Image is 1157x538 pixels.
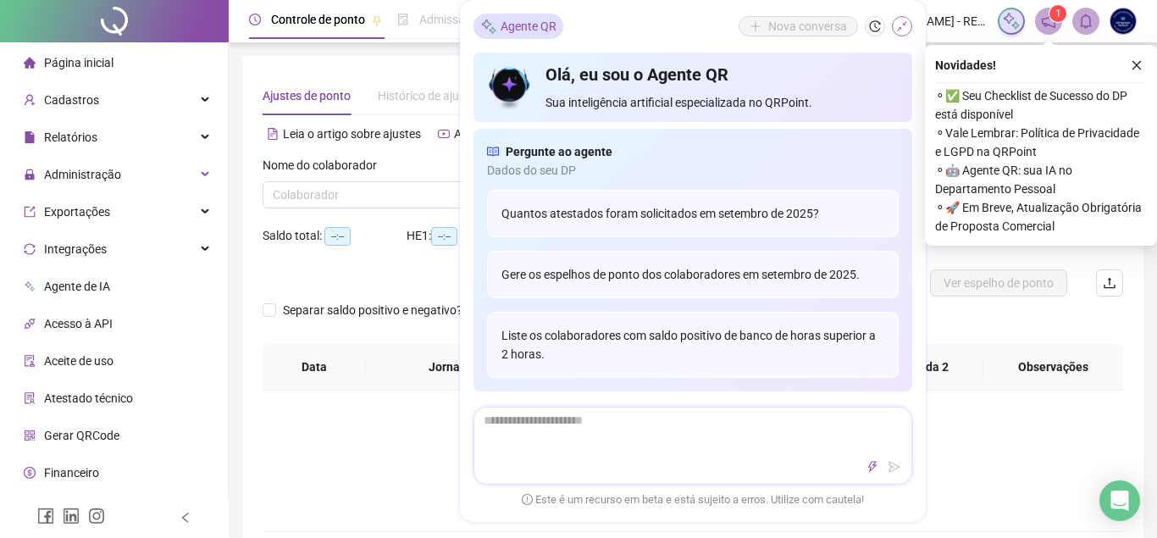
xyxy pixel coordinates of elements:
span: export [24,206,36,218]
span: qrcode [24,430,36,441]
span: clock-circle [249,14,261,25]
div: Open Intercom Messenger [1099,480,1140,521]
span: file-text [267,128,279,140]
span: upload [1103,276,1116,290]
div: Não há dados [283,472,1103,491]
span: pushpin [372,15,382,25]
span: Aceite de uso [44,354,113,368]
div: HE 1: [407,226,491,246]
span: dollar [24,467,36,479]
div: Agente QR [473,14,563,39]
span: sync [24,243,36,255]
span: Cadastros [44,93,99,107]
span: facebook [37,507,54,524]
span: Acesso à API [44,317,113,330]
span: Exportações [44,205,110,219]
img: 27090 [1110,8,1136,34]
sup: 1 [1049,5,1066,22]
span: close [1131,59,1143,71]
span: Ajustes de ponto [263,89,351,103]
span: notification [1041,14,1056,29]
span: audit [24,355,36,367]
span: youtube [438,128,450,140]
span: exclamation-circle [522,494,533,505]
th: Data [263,344,365,391]
span: Controle de ponto [271,13,365,26]
span: Observações [997,358,1110,376]
span: --:-- [431,227,457,246]
span: Assista o vídeo [454,127,533,141]
span: left [180,512,191,524]
span: Pergunte ao agente [506,142,612,161]
span: Sua inteligência artificial especializada no QRPoint. [545,93,899,112]
span: Integrações [44,242,107,256]
span: Atestado técnico [44,391,133,405]
span: thunderbolt [866,461,878,473]
span: Admissão digital [419,13,507,26]
th: Observações [983,344,1123,391]
span: linkedin [63,507,80,524]
div: Gere os espelhos de ponto dos colaboradores em setembro de 2025. [487,251,899,298]
div: Liste os colaboradores com saldo positivo de banco de horas superior a 2 horas. [487,312,899,378]
span: Gerar QRCode [44,429,119,442]
th: Saída 2 [873,344,983,391]
span: file-done [397,14,409,25]
img: icon [487,63,532,112]
span: Novidades ! [935,56,996,75]
span: ⚬ ✅ Seu Checklist de Sucesso do DP está disponível [935,86,1147,124]
label: Nome do colaborador [263,156,388,175]
span: --:-- [324,227,351,246]
span: Página inicial [44,56,113,69]
div: Saldo total: [263,226,407,246]
span: Agente de IA [44,280,110,293]
div: Quantos atestados foram solicitados em setembro de 2025? [487,190,899,237]
span: ⚬ 🚀 Em Breve, Atualização Obrigatória de Proposta Comercial [935,198,1147,236]
button: Nova conversa [739,16,858,36]
span: Leia o artigo sobre ajustes [283,127,421,141]
span: ⚬ 🤖 Agente QR: sua IA no Departamento Pessoal [935,161,1147,198]
span: 1 [1055,8,1061,19]
img: sparkle-icon.fc2bf0ac1784a2077858766a79e2daf3.svg [480,18,497,36]
span: Administração [44,168,121,181]
span: solution [24,392,36,404]
span: bell [1078,14,1093,29]
h4: Olá, eu sou o Agente QR [545,63,899,86]
button: Ver espelho de ponto [930,269,1067,297]
span: instagram [88,507,105,524]
span: ⚬ Vale Lembrar: Política de Privacidade e LGPD na QRPoint [935,124,1147,161]
span: read [487,142,499,161]
span: Financeiro [44,466,99,480]
span: Este é um recurso em beta e está sujeito a erros. Utilize com cautela! [522,491,864,508]
img: sparkle-icon.fc2bf0ac1784a2077858766a79e2daf3.svg [1002,12,1021,31]
span: shrink [896,20,908,32]
button: send [884,457,905,477]
span: file [24,131,36,143]
span: Dados do seu DP [487,161,899,180]
span: lock [24,169,36,180]
span: Separar saldo positivo e negativo? [276,301,469,319]
span: home [24,57,36,69]
span: Histórico de ajustes [378,89,481,103]
span: Relatórios [44,130,97,144]
th: Jornadas [365,344,542,391]
span: history [869,20,881,32]
span: api [24,318,36,330]
button: thunderbolt [862,457,883,477]
span: user-add [24,94,36,106]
